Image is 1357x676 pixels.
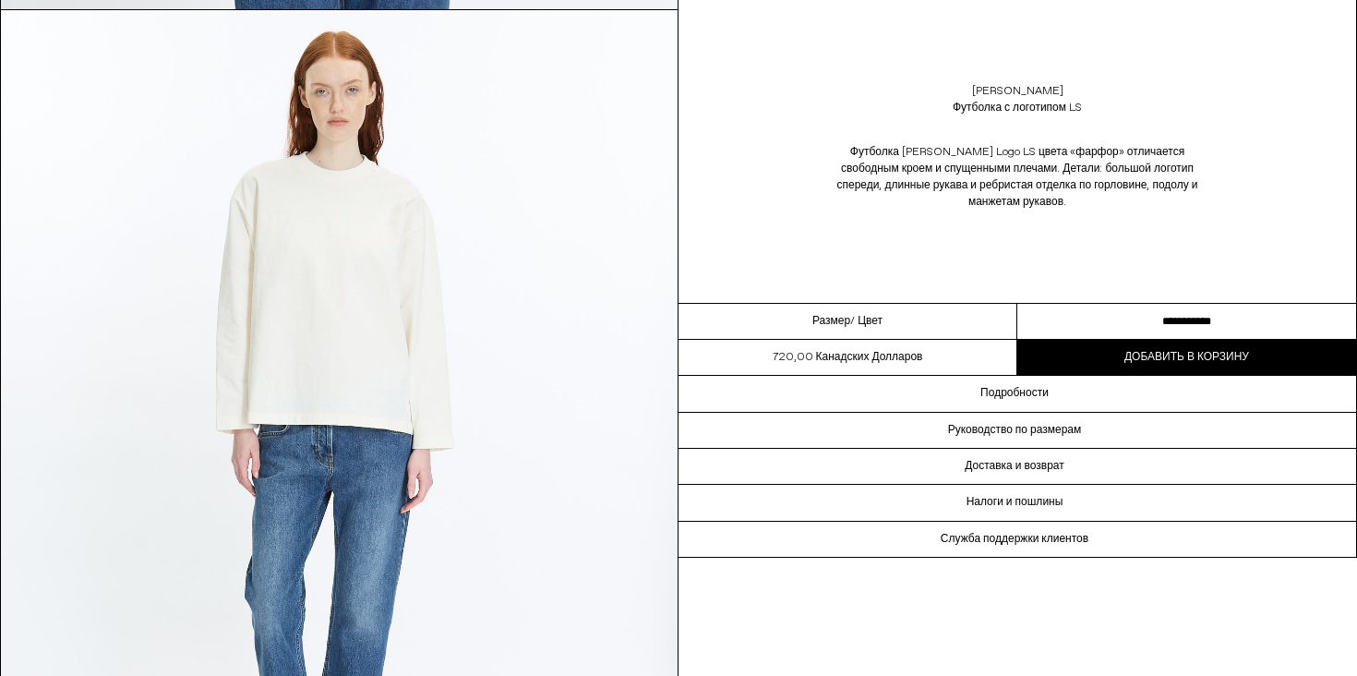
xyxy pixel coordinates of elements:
font: Добавить в корзину [1124,350,1249,365]
font: Доставка и возврат [965,459,1063,474]
font: / Цвет [850,314,883,329]
font: Руководство по размерам [948,423,1082,438]
font: Футболка с логотипом LS [953,101,1082,115]
font: Подробности [980,386,1049,401]
a: [PERSON_NAME] [972,83,1063,100]
font: Налоги и пошлины [967,495,1063,510]
font: 720,00 канадских долларов [773,350,923,365]
button: Добавить в корзину [1017,340,1356,375]
font: [PERSON_NAME] [972,84,1063,99]
font: Футболка [PERSON_NAME] Logo LS цвета «фарфор» отличается свободным кроем и спущенными плечами. Де... [837,145,1198,210]
font: Служба поддержки клиентов [941,532,1088,547]
font: Размер [812,314,850,329]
